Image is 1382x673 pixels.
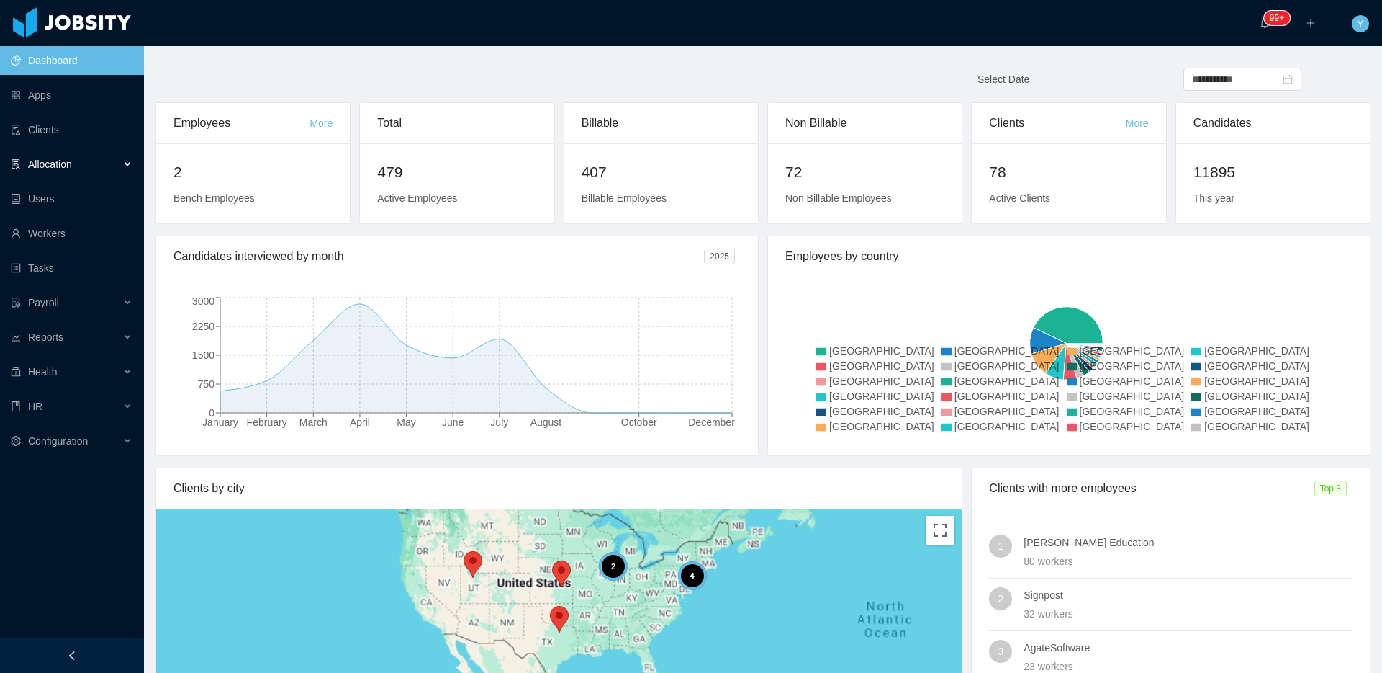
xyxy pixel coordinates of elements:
[688,416,735,428] tspan: December
[1193,161,1352,184] h2: 11895
[1204,360,1309,372] span: [GEOGRAPHIC_DATA]
[954,421,1060,432] span: [GEOGRAPHIC_DATA]
[998,587,1003,610] span: 2
[11,159,21,169] i: icon: solution
[1264,11,1290,25] sup: 390
[530,416,562,428] tspan: August
[11,184,132,213] a: icon: robotUsers
[192,321,214,332] tspan: 2250
[1024,553,1352,569] div: 80 workers
[198,378,215,390] tspan: 750
[1024,587,1352,603] h4: Signpost
[28,366,57,378] span: Health
[11,298,21,308] i: icon: file-protect
[28,297,59,308] span: Payroll
[1260,18,1270,28] i: icon: bell
[989,103,1125,143] div: Clients
[490,416,508,428] tspan: July
[1080,345,1185,357] span: [GEOGRAPHIC_DATA]
[397,416,415,428] tspan: May
[977,73,1029,85] span: Select Date
[442,416,464,428] tspan: June
[310,117,333,129] a: More
[704,249,735,264] span: 2025
[1204,391,1309,402] span: [GEOGRAPHIC_DATA]
[11,254,132,282] a: icon: profileTasks
[173,161,333,184] h2: 2
[1080,421,1185,432] span: [GEOGRAPHIC_DATA]
[11,115,132,144] a: icon: auditClients
[1204,375,1309,387] span: [GEOGRAPHIC_DATA]
[11,401,21,411] i: icon: book
[1204,345,1309,357] span: [GEOGRAPHIC_DATA]
[11,436,21,446] i: icon: setting
[1306,18,1316,28] i: icon: plus
[192,295,214,307] tspan: 3000
[173,236,704,277] div: Candidates interviewed by month
[1126,117,1149,129] a: More
[28,401,42,412] span: HR
[1283,74,1293,84] i: icon: calendar
[1204,406,1309,417] span: [GEOGRAPHIC_DATA]
[209,407,214,419] tspan: 0
[829,375,934,387] span: [GEOGRAPHIC_DATA]
[785,192,892,204] span: Non Billable Employees
[28,331,63,343] span: Reports
[1193,103,1352,143] div: Candidates
[11,46,132,75] a: icon: pie-chartDashboard
[829,421,934,432] span: [GEOGRAPHIC_DATA]
[582,103,741,143] div: Billable
[1080,406,1185,417] span: [GEOGRAPHIC_DATA]
[202,416,238,428] tspan: January
[926,516,954,545] button: Toggle fullscreen view
[192,349,214,361] tspan: 1500
[1193,192,1235,204] span: This year
[989,192,1050,204] span: Active Clients
[1080,391,1185,402] span: [GEOGRAPHIC_DATA]
[1314,481,1347,496] span: Top 3
[28,159,72,170] span: Allocation
[829,360,934,372] span: [GEOGRAPHIC_DATA]
[247,416,287,428] tspan: February
[989,468,1314,509] div: Clients with more employees
[299,416,328,428] tspan: March
[350,416,370,428] tspan: April
[954,406,1060,417] span: [GEOGRAPHIC_DATA]
[1024,535,1352,551] h4: [PERSON_NAME] Education
[1024,640,1352,656] h4: AgateSoftware
[1204,421,1309,432] span: [GEOGRAPHIC_DATA]
[954,391,1060,402] span: [GEOGRAPHIC_DATA]
[377,192,457,204] span: Active Employees
[677,561,706,590] div: 4
[1357,15,1363,32] span: Y
[28,435,88,447] span: Configuration
[582,161,741,184] h2: 407
[1080,360,1185,372] span: [GEOGRAPHIC_DATA]
[11,81,132,110] a: icon: appstoreApps
[785,236,1352,277] div: Employees by country
[954,345,1060,357] span: [GEOGRAPHIC_DATA]
[989,161,1148,184] h2: 78
[599,552,628,581] div: 2
[621,416,657,428] tspan: October
[377,161,536,184] h2: 479
[829,345,934,357] span: [GEOGRAPHIC_DATA]
[11,367,21,377] i: icon: medicine-box
[173,468,944,509] div: Clients by city
[173,103,310,143] div: Employees
[377,103,536,143] div: Total
[785,103,944,143] div: Non Billable
[173,192,255,204] span: Bench Employees
[829,391,934,402] span: [GEOGRAPHIC_DATA]
[998,535,1003,558] span: 1
[954,375,1060,387] span: [GEOGRAPHIC_DATA]
[582,192,667,204] span: Billable Employees
[1080,375,1185,387] span: [GEOGRAPHIC_DATA]
[11,332,21,342] i: icon: line-chart
[11,219,132,248] a: icon: userWorkers
[1024,606,1352,622] div: 32 workers
[954,360,1060,372] span: [GEOGRAPHIC_DATA]
[998,640,1003,663] span: 3
[829,406,934,417] span: [GEOGRAPHIC_DATA]
[785,161,944,184] h2: 72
